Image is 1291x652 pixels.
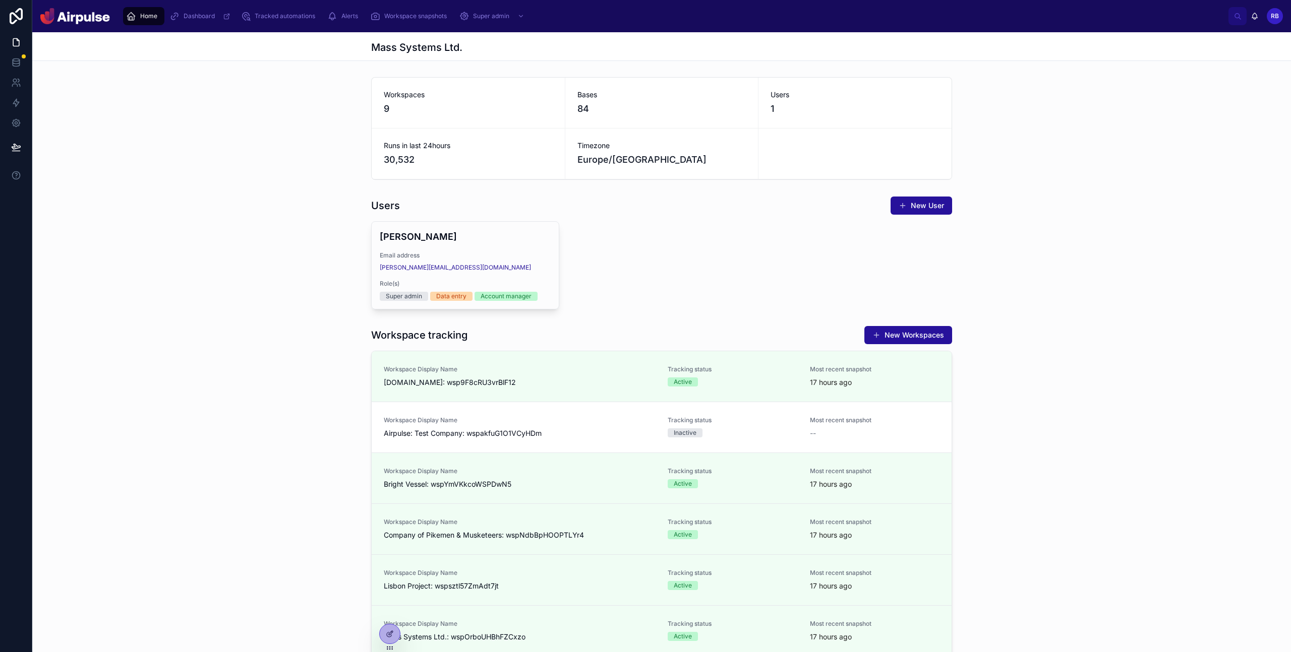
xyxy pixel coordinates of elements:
[384,581,656,591] span: Lisbon Project: wspsztl57ZmAdt7jt
[384,416,656,424] span: Workspace Display Name
[371,328,467,342] h1: Workspace tracking
[166,7,236,25] a: Dashboard
[810,632,852,642] p: 17 hours ago
[473,12,509,20] span: Super admin
[380,280,551,288] span: Role(s)
[864,326,952,344] button: New Workspaces
[810,365,940,373] span: Most recent snapshot
[810,581,852,591] p: 17 hours ago
[810,569,940,577] span: Most recent snapshot
[668,365,798,373] span: Tracking status
[810,467,940,475] span: Most recent snapshot
[386,292,422,301] div: Super admin
[384,12,447,20] span: Workspace snapshots
[810,428,816,438] span: --
[238,7,322,25] a: Tracked automations
[367,7,454,25] a: Workspace snapshots
[577,90,746,100] span: Bases
[40,8,110,24] img: App logo
[384,569,656,577] span: Workspace Display Name
[384,632,656,642] span: Mass Systems Ltd.: wspOrboUHBhFZCxzo
[372,402,952,452] a: Workspace Display NameAirpulse: Test Company: wspakfuG1O1VCyHDmTracking statusInactiveMost recent...
[771,90,940,100] span: Users
[341,12,358,20] span: Alerts
[384,479,656,489] span: Bright Vessel: wspYmVKkcoWSPDwN5
[324,7,365,25] a: Alerts
[118,5,1228,27] div: scrollable content
[891,197,952,215] button: New User
[668,467,798,475] span: Tracking status
[384,365,656,373] span: Workspace Display Name
[577,141,746,151] span: Timezone
[372,503,952,554] a: Workspace Display NameCompany of Pikemen & Musketeers: wspNdbBpHOOPTLYr4Tracking statusActiveMost...
[372,554,952,605] a: Workspace Display NameLisbon Project: wspsztl57ZmAdt7jtTracking statusActiveMost recent snapshot1...
[384,377,656,387] span: [DOMAIN_NAME]: wsp9F8cRU3vrBlF12
[384,530,656,540] span: Company of Pikemen & Musketeers: wspNdbBpHOOPTLYr4
[810,377,852,387] p: 17 hours ago
[1271,12,1279,20] span: RB
[384,467,656,475] span: Workspace Display Name
[372,452,952,503] a: Workspace Display NameBright Vessel: wspYmVKkcoWSPDwN5Tracking statusActiveMost recent snapshot17...
[668,569,798,577] span: Tracking status
[810,530,852,540] p: 17 hours ago
[674,377,692,386] div: Active
[255,12,315,20] span: Tracked automations
[384,90,553,100] span: Workspaces
[384,428,656,438] span: Airpulse: Test Company: wspakfuG1O1VCyHDm
[674,479,692,488] div: Active
[668,620,798,628] span: Tracking status
[384,141,553,151] span: Runs in last 24hours
[384,153,553,167] span: 30,532
[140,12,157,20] span: Home
[436,292,466,301] div: Data entry
[384,102,389,116] span: 9
[481,292,532,301] div: Account manager
[810,479,852,489] p: 17 hours ago
[577,153,707,167] span: Europe/[GEOGRAPHIC_DATA]
[371,221,559,309] a: [PERSON_NAME]Email address[PERSON_NAME][EMAIL_ADDRESS][DOMAIN_NAME]Role(s)Super adminData entryAc...
[577,102,589,116] span: 84
[184,12,215,20] span: Dashboard
[668,518,798,526] span: Tracking status
[674,428,696,437] div: Inactive
[810,620,940,628] span: Most recent snapshot
[771,102,774,116] span: 1
[371,40,462,54] h1: Mass Systems Ltd.
[810,416,940,424] span: Most recent snapshot
[384,620,656,628] span: Workspace Display Name
[810,518,940,526] span: Most recent snapshot
[674,581,692,590] div: Active
[371,199,400,213] h1: Users
[384,518,656,526] span: Workspace Display Name
[674,530,692,539] div: Active
[380,251,551,259] span: Email address
[456,7,530,25] a: Super admin
[668,416,798,424] span: Tracking status
[674,632,692,641] div: Active
[123,7,164,25] a: Home
[380,264,531,272] a: [PERSON_NAME][EMAIL_ADDRESS][DOMAIN_NAME]
[372,351,952,402] a: Workspace Display Name[DOMAIN_NAME]: wsp9F8cRU3vrBlF12Tracking statusActiveMost recent snapshot17...
[380,230,551,243] h4: [PERSON_NAME]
